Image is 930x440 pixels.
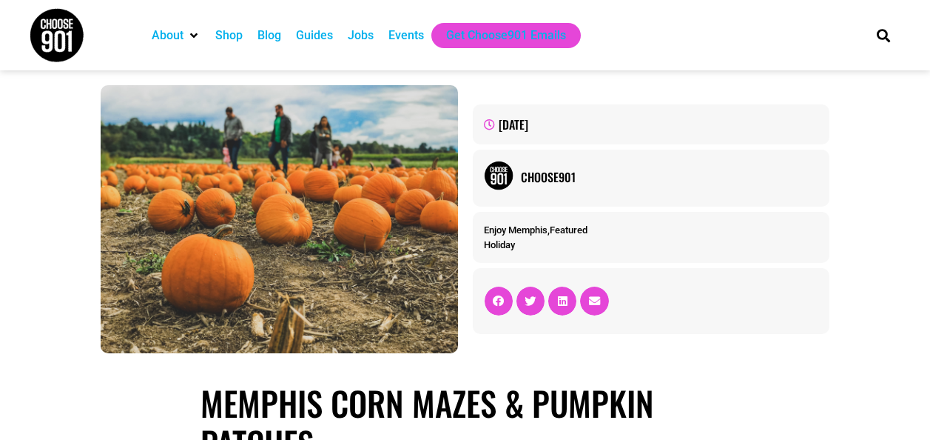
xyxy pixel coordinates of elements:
div: Share on linkedin [548,287,576,315]
a: About [152,27,183,44]
img: Picture of Choose901 [484,161,513,190]
a: Guides [296,27,333,44]
a: Enjoy Memphis [484,224,547,236]
a: Events [388,27,424,44]
div: Search [871,23,895,47]
a: Jobs [348,27,374,44]
a: Choose901 [521,168,819,186]
a: Get Choose901 Emails [446,27,566,44]
nav: Main nav [144,23,852,48]
a: Blog [257,27,281,44]
div: About [144,23,208,48]
img: A group of people walking through a field of pumpkins at Memphis Pumpkin Patches. [101,85,458,353]
a: Shop [215,27,243,44]
div: Share on email [580,287,608,315]
a: Holiday [484,239,515,250]
a: Featured [550,224,587,236]
div: Share on facebook [485,287,513,315]
span: , [484,224,587,236]
time: [DATE] [499,116,528,133]
div: Share on twitter [516,287,545,315]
